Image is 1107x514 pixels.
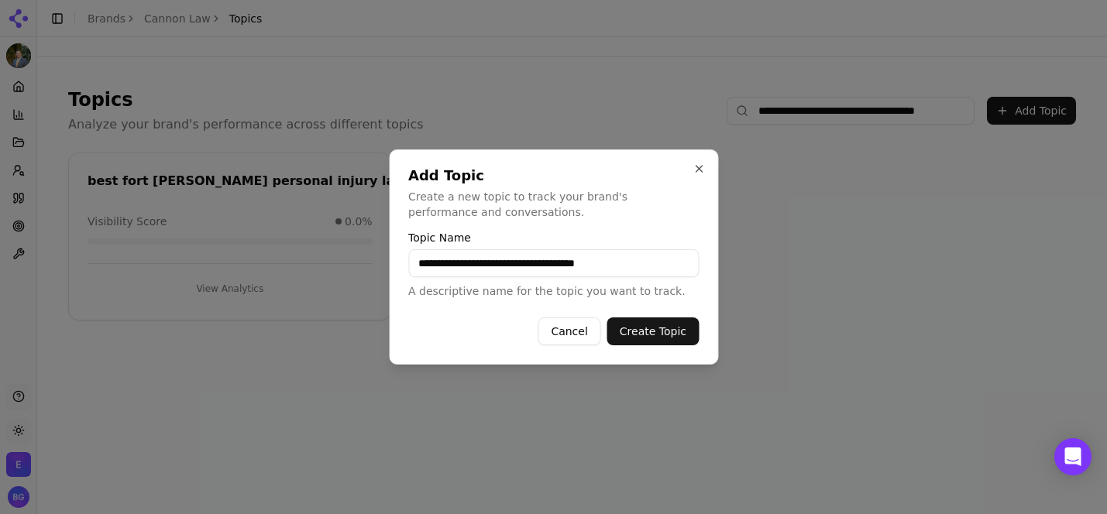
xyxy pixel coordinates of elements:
[408,232,699,243] label: Topic Name
[408,189,699,220] p: Create a new topic to track your brand's performance and conversations.
[408,283,699,299] p: A descriptive name for the topic you want to track.
[607,317,699,345] button: Create Topic
[408,169,699,183] h2: Add Topic
[538,317,600,345] button: Cancel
